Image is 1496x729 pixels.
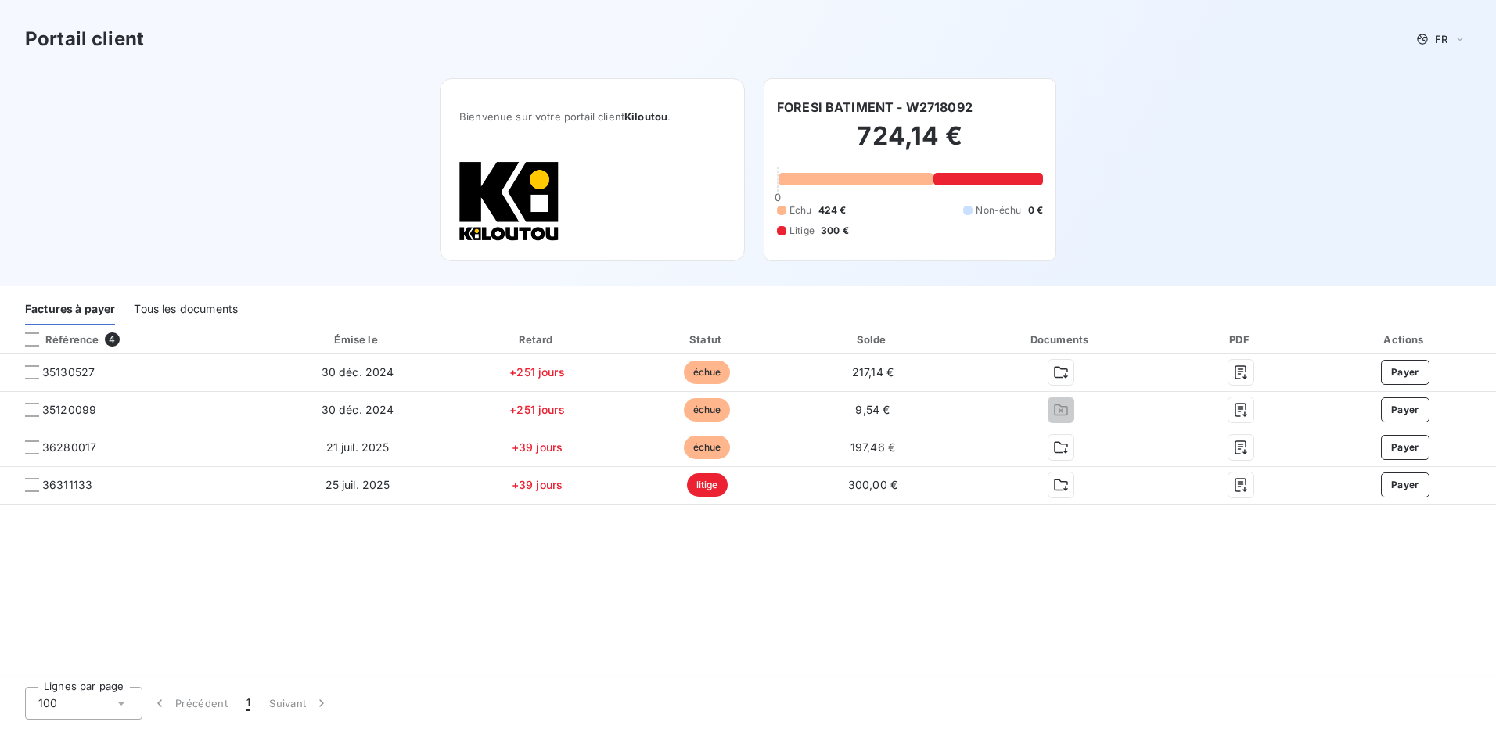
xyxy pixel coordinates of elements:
button: Payer [1381,472,1429,497]
span: 217,14 € [852,365,894,379]
span: FR [1435,33,1447,45]
span: échue [684,436,731,459]
span: +251 jours [509,403,565,416]
h6: FORESI BATIMENT - W2718092 [777,98,973,117]
span: 36280017 [42,440,96,455]
div: Statut [626,332,788,347]
span: Kiloutou [624,110,667,123]
div: Solde [794,332,951,347]
div: Émise le [268,332,448,347]
span: 4 [105,332,119,347]
div: Retard [455,332,620,347]
span: 35120099 [42,402,96,418]
div: Tous les documents [134,293,238,325]
span: 9,54 € [855,403,890,416]
span: 0 € [1028,203,1043,217]
span: 0 [775,191,781,203]
button: Payer [1381,435,1429,460]
button: Suivant [260,687,339,720]
span: Non-échu [976,203,1021,217]
div: Factures à payer [25,293,115,325]
span: 25 juil. 2025 [325,478,390,491]
button: Payer [1381,360,1429,385]
span: 197,46 € [850,440,895,454]
span: 100 [38,695,57,711]
img: Company logo [459,160,559,242]
span: échue [684,398,731,422]
h3: Portail client [25,25,144,53]
span: Échu [789,203,812,217]
span: +39 jours [512,478,563,491]
span: 36311133 [42,477,92,493]
button: 1 [237,687,260,720]
span: 1 [246,695,250,711]
span: Bienvenue sur votre portail client . [459,110,725,123]
span: +251 jours [509,365,565,379]
span: 30 déc. 2024 [322,365,394,379]
div: Actions [1318,332,1493,347]
span: 300,00 € [848,478,897,491]
span: litige [687,473,728,497]
span: Litige [789,224,815,238]
h2: 724,14 € [777,120,1043,167]
span: 30 déc. 2024 [322,403,394,416]
span: +39 jours [512,440,563,454]
div: Documents [958,332,1164,347]
div: PDF [1171,332,1311,347]
div: Référence [13,332,99,347]
span: échue [684,361,731,384]
button: Précédent [142,687,237,720]
span: 424 € [818,203,847,217]
button: Payer [1381,397,1429,422]
span: 300 € [821,224,849,238]
span: 35130527 [42,364,95,380]
span: 21 juil. 2025 [326,440,390,454]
